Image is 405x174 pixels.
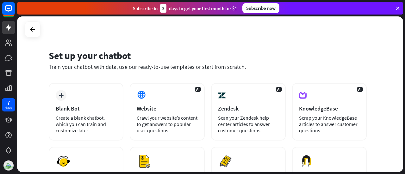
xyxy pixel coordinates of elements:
div: Scan your Zendesk help center articles to answer customer questions. [218,115,279,134]
span: AI [276,87,282,92]
div: Subscribe in days to get your first month for $1 [133,4,237,13]
i: plus [59,93,64,98]
div: Create a blank chatbot, which you can train and customize later. [56,115,116,134]
div: Crawl your website’s content to get answers to popular user questions. [137,115,197,134]
div: Blank Bot [56,105,116,112]
div: KnowledgeBase [299,105,360,112]
div: Subscribe now [242,3,279,13]
div: Zendesk [218,105,279,112]
span: AI [195,87,201,92]
span: AI [357,87,363,92]
div: Website [137,105,197,112]
a: 7 days [2,98,15,111]
div: 3 [160,4,166,13]
div: 7 [7,100,10,105]
div: Set up your chatbot [49,50,367,62]
div: Scrap your KnowledgeBase articles to answer customer questions. [299,115,360,134]
div: days [5,105,12,110]
div: Train your chatbot with data, use our ready-to-use templates or start from scratch. [49,63,367,70]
